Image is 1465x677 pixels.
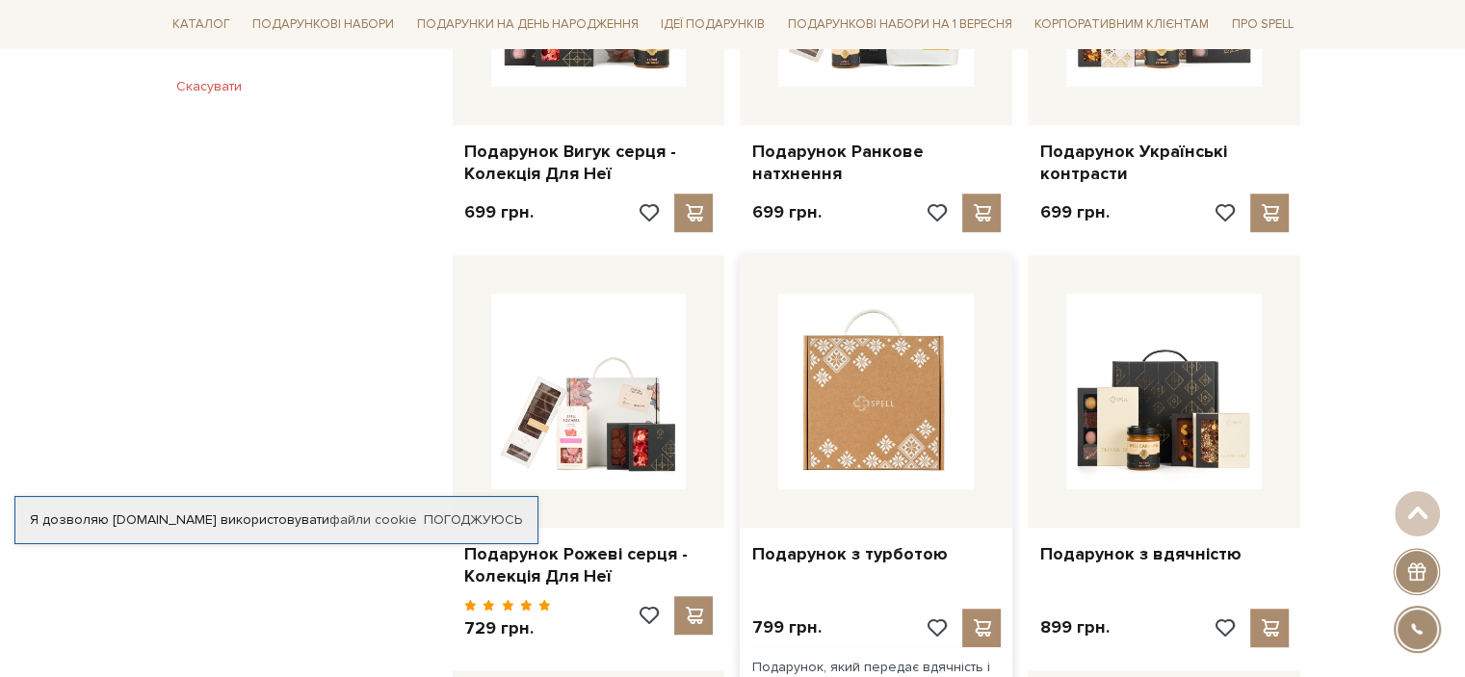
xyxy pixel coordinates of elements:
a: Подарунок Рожеві серця - Колекція Для Неї [464,543,714,588]
p: 699 грн. [464,201,534,223]
p: 699 грн. [751,201,821,223]
a: Подарункові набори на 1 Вересня [780,8,1020,40]
a: файли cookie [329,511,417,528]
a: Ідеї подарунків [653,10,772,39]
a: Погоджуюсь [424,511,522,529]
p: 799 грн. [751,616,821,638]
a: Подарунок Українські контрасти [1039,141,1289,186]
a: Про Spell [1224,10,1301,39]
a: Подарунок з турботою [751,543,1001,565]
img: Подарунок з турботою [778,294,974,489]
p: 899 грн. [1039,616,1109,638]
div: Я дозволяю [DOMAIN_NAME] використовувати [15,511,537,529]
p: 699 грн. [1039,201,1109,223]
a: Подарунок з вдячністю [1039,543,1289,565]
a: Подарункові набори [245,10,402,39]
a: Подарунки на День народження [409,10,646,39]
a: Подарунок Вигук серця - Колекція Для Неї [464,141,714,186]
button: Скасувати [165,71,253,102]
a: Каталог [165,10,238,39]
a: Корпоративним клієнтам [1027,8,1216,40]
a: Подарунок Ранкове натхнення [751,141,1001,186]
p: 729 грн. [464,617,552,639]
